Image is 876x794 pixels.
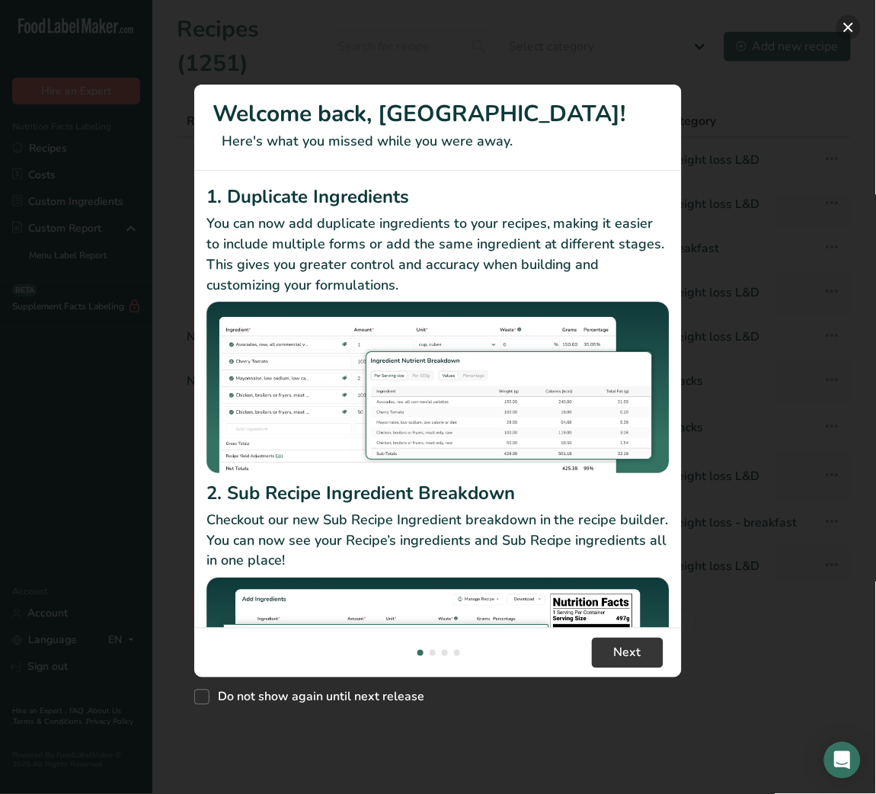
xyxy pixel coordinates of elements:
[206,183,670,210] h2: 1. Duplicate Ingredients
[206,510,670,571] p: Checkout our new Sub Recipe Ingredient breakdown in the recipe builder. You can now see your Reci...
[824,742,861,779] div: Open Intercom Messenger
[206,302,670,475] img: Duplicate Ingredients
[592,638,663,668] button: Next
[213,97,663,131] h1: Welcome back, [GEOGRAPHIC_DATA]!
[206,578,670,751] img: Sub Recipe Ingredient Breakdown
[209,690,424,705] span: Do not show again until next release
[614,644,641,662] span: Next
[213,131,663,152] p: Here's what you missed while you were away.
[206,479,670,507] h2: 2. Sub Recipe Ingredient Breakdown
[206,213,670,296] p: You can now add duplicate ingredients to your recipes, making it easier to include multiple forms...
